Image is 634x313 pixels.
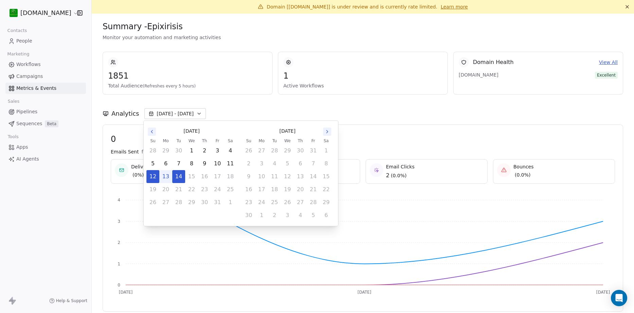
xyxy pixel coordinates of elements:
tspan: 3 [118,219,120,224]
button: Saturday, November 1st, 2025 [224,196,236,209]
button: Wednesday, December 3rd, 2025 [281,209,294,221]
button: Friday, October 17th, 2025 [211,170,224,183]
button: Sunday, November 16th, 2025 [243,183,255,196]
th: Saturday [224,137,237,144]
tspan: [DATE] [119,290,133,295]
button: Saturday, December 6th, 2025 [320,209,332,221]
button: Friday, November 21st, 2025 [307,183,319,196]
a: People [5,35,86,47]
button: Wednesday, October 8th, 2025 [186,158,198,170]
div: Open Intercom Messenger [611,290,627,306]
button: Wednesday, October 1st, 2025 [186,145,198,157]
span: [DATE] - [DATE] [157,110,194,117]
table: November 2025 [242,137,333,222]
button: Tuesday, October 28th, 2025 [268,145,281,157]
button: Monday, November 24th, 2025 [256,196,268,209]
button: Friday, October 31st, 2025 [307,145,319,157]
button: Saturday, November 29th, 2025 [320,196,332,209]
button: [DATE] - [DATE] [144,108,206,119]
button: Friday, October 3rd, 2025 [211,145,224,157]
button: Tuesday, October 21st, 2025 [173,183,185,196]
button: Wednesday, November 5th, 2025 [281,158,294,170]
a: Learn more [441,3,468,10]
span: Tools [5,132,21,142]
button: Friday, December 5th, 2025 [307,209,319,221]
span: Marketing [4,49,32,59]
button: Wednesday, October 29th, 2025 [186,196,198,209]
tspan: [DATE] [596,290,610,295]
th: Wednesday [281,137,294,144]
th: Monday [159,137,172,144]
button: Friday, November 14th, 2025 [307,170,319,183]
button: Today, Tuesday, October 14th, 2025, selected [173,170,185,183]
span: Sales [5,96,22,106]
th: Friday [307,137,320,144]
span: [DOMAIN_NAME] [459,71,506,78]
tspan: 1 [118,262,120,266]
button: Saturday, October 18th, 2025 [224,170,236,183]
button: Saturday, October 11th, 2025 [224,158,236,170]
a: Apps [5,142,86,153]
th: Sunday [146,137,159,144]
span: ( 0% ) [133,171,144,178]
tspan: 2 [118,240,120,245]
span: Delivered [131,163,154,170]
span: Metrics & Events [16,85,56,92]
button: Friday, October 31st, 2025 [211,196,224,209]
button: Sunday, September 28th, 2025 [147,145,159,157]
button: Friday, October 10th, 2025 [211,158,224,170]
a: Workflows [5,59,86,70]
span: Beta [45,120,58,127]
span: Sequences [16,120,42,127]
span: Contacts [4,26,30,36]
button: Sunday, November 2nd, 2025 [243,158,255,170]
button: Thursday, November 27th, 2025 [294,196,306,209]
table: October 2025 [146,137,237,209]
span: Total Audience [108,82,267,89]
button: Saturday, October 4th, 2025 [224,145,236,157]
button: Monday, November 3rd, 2025 [256,158,268,170]
span: Email Clicks [386,163,415,170]
button: Sunday, October 19th, 2025 [147,183,159,196]
button: Sunday, October 12th, 2025, selected [147,170,159,183]
th: Thursday [294,137,307,144]
button: Saturday, November 1st, 2025 [320,145,332,157]
button: Saturday, October 25th, 2025 [224,183,236,196]
button: Saturday, November 8th, 2025 [320,158,332,170]
a: SequencesBeta [5,118,86,129]
img: 439216937_921727863089572_7037892552807592703_n%20(1).jpg [10,9,18,17]
button: Wednesday, November 26th, 2025 [281,196,294,209]
tspan: 4 [118,198,120,202]
tspan: 0 [118,283,120,287]
button: Monday, October 13th, 2025, selected [160,170,172,183]
button: Monday, September 29th, 2025 [160,145,172,157]
button: Thursday, October 30th, 2025 [198,196,211,209]
span: [DOMAIN_NAME] [20,9,71,17]
span: from [DATE] to [DATE] (EET). [141,148,210,155]
span: (Refreshes every 5 hours) [143,84,196,88]
span: Active Workflows [283,82,442,89]
button: Thursday, November 20th, 2025 [294,183,306,196]
button: Saturday, November 22nd, 2025 [320,183,332,196]
a: Help & Support [49,298,87,303]
th: Saturday [320,137,333,144]
span: 1 [283,71,442,81]
button: Tuesday, October 7th, 2025 [173,158,185,170]
button: Sunday, October 26th, 2025 [147,196,159,209]
span: 2 [386,171,389,180]
button: Tuesday, November 25th, 2025 [268,196,281,209]
span: Campaigns [16,73,43,80]
button: [DOMAIN_NAME] [8,7,72,19]
button: Wednesday, October 15th, 2025 [186,170,198,183]
button: Sunday, November 23rd, 2025 [243,196,255,209]
tspan: [DATE] [357,290,371,295]
span: 1851 [108,71,267,81]
button: Tuesday, November 4th, 2025 [268,158,281,170]
span: Domain [[DOMAIN_NAME]] is under review and is currently rate limited. [267,4,437,10]
button: Tuesday, November 18th, 2025 [268,183,281,196]
button: Monday, October 6th, 2025 [160,158,172,170]
a: AI Agents [5,153,86,165]
span: Analytics [111,109,139,118]
th: Thursday [198,137,211,144]
th: Tuesday [172,137,185,144]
